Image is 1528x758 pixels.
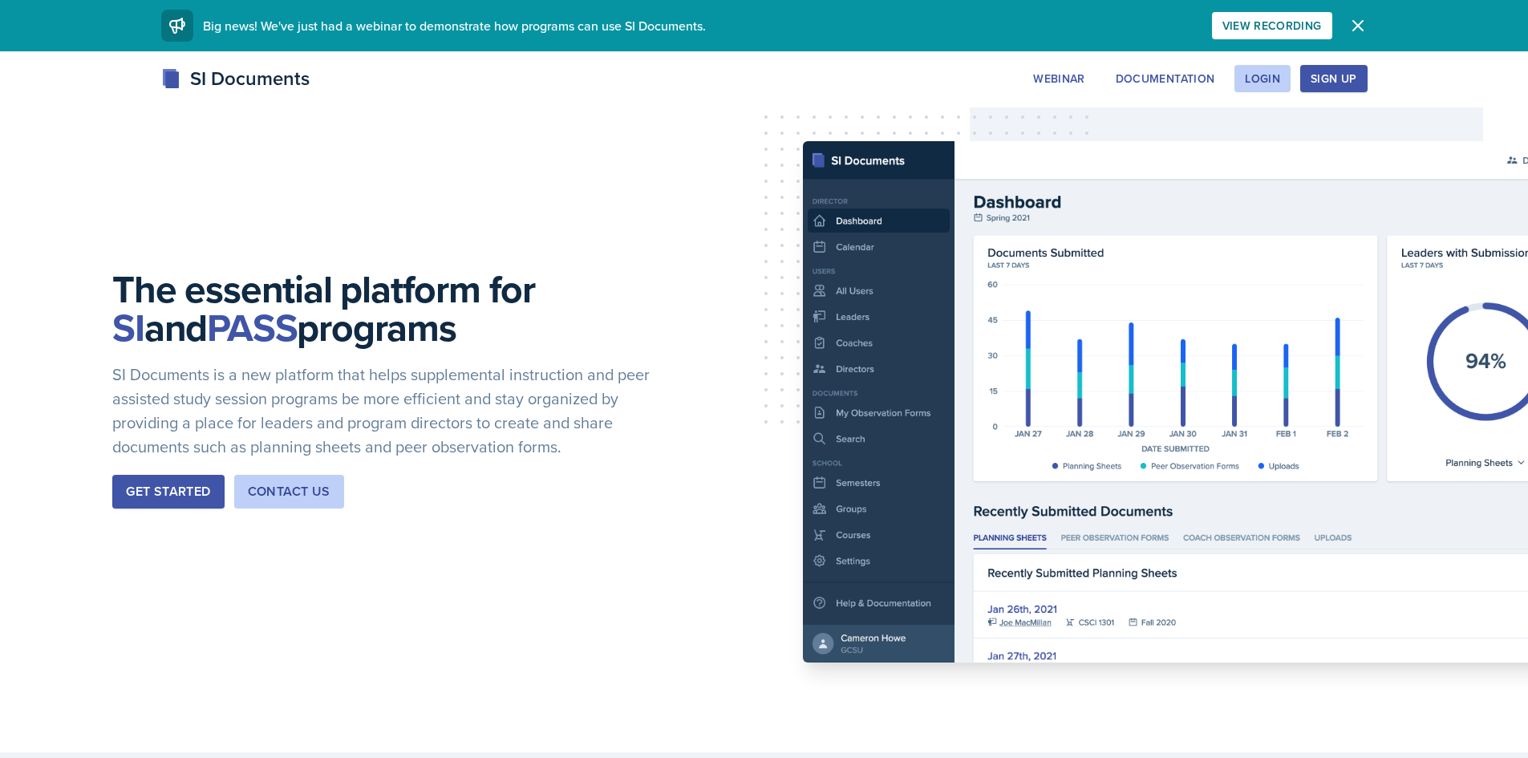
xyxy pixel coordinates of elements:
div: Sign Up [1311,72,1356,85]
button: Get Started [112,475,224,509]
button: Contact Us [234,475,344,509]
div: Get Started [126,482,210,501]
div: Documentation [1116,72,1215,85]
div: View Recording [1222,19,1322,32]
div: SI Documents [161,64,310,93]
div: Login [1245,72,1280,85]
div: Webinar [1033,72,1084,85]
button: Login [1234,65,1291,92]
span: Big news! We've just had a webinar to demonstrate how programs can use SI Documents. [203,17,706,34]
div: Contact Us [248,482,330,501]
button: Documentation [1105,65,1226,92]
button: Sign Up [1300,65,1367,92]
button: Webinar [1023,65,1095,92]
button: View Recording [1212,12,1332,39]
